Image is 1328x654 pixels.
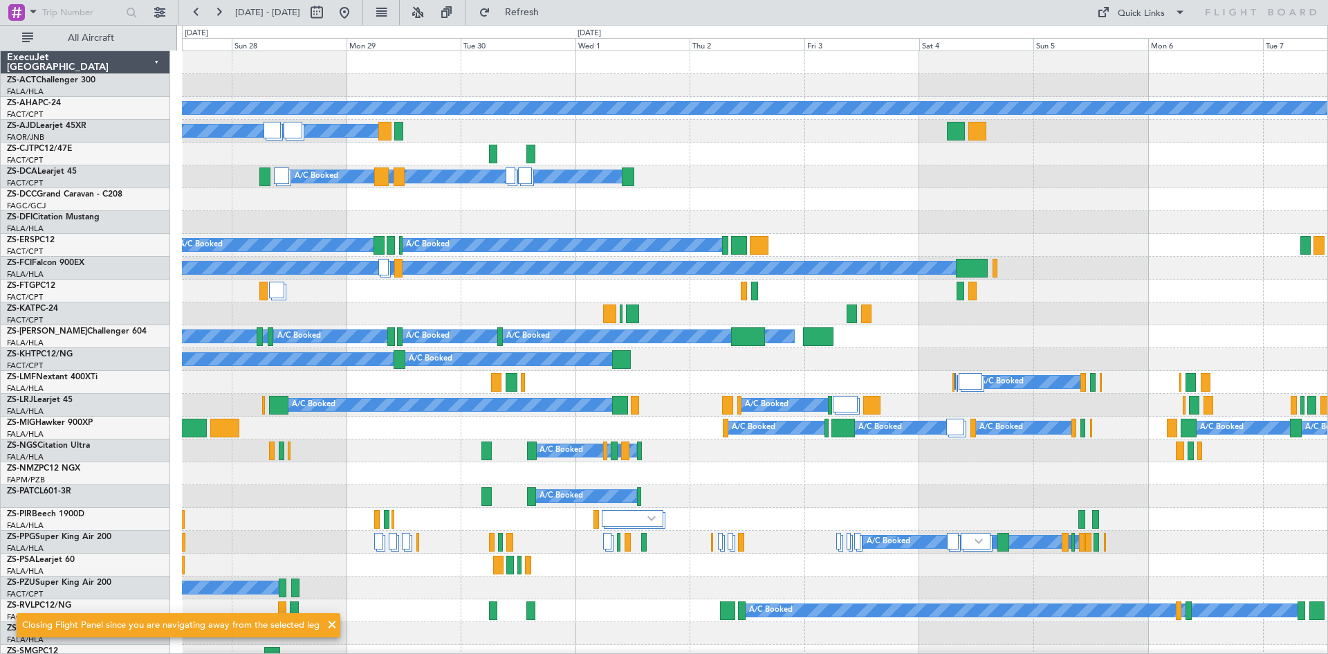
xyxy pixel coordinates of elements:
[42,2,122,23] input: Trip Number
[690,38,804,51] div: Thu 2
[7,452,44,462] a: FALA/HLA
[1118,7,1165,21] div: Quick Links
[277,326,321,347] div: A/C Booked
[7,556,75,564] a: ZS-PSALearjet 60
[15,27,150,49] button: All Aircraft
[7,579,111,587] a: ZS-PZUSuper King Air 200
[7,99,38,107] span: ZS-AHA
[232,38,347,51] div: Sun 28
[409,349,452,370] div: A/C Booked
[1090,1,1192,24] button: Quick Links
[7,269,44,280] a: FALA/HLA
[7,213,100,221] a: ZS-DFICitation Mustang
[7,132,44,143] a: FAOR/JNB
[578,28,601,39] div: [DATE]
[179,235,223,255] div: A/C Booked
[7,305,35,313] span: ZS-KAT
[7,419,35,427] span: ZS-MIG
[7,213,33,221] span: ZS-DFI
[295,166,338,187] div: A/C Booked
[7,282,35,290] span: ZS-FTG
[7,167,37,176] span: ZS-DCA
[7,236,35,244] span: ZS-ERS
[732,417,775,438] div: A/C Booked
[406,235,450,255] div: A/C Booked
[7,543,44,554] a: FALA/HLA
[22,619,320,633] div: Closing Flight Panel since you are navigating away from the selected leg
[7,442,90,450] a: ZS-NGSCitation Ultra
[347,38,461,51] div: Mon 29
[7,396,33,404] span: ZS-LRJ
[7,87,44,97] a: FALA/HLA
[7,259,32,267] span: ZS-FCI
[7,190,37,199] span: ZS-DCC
[7,327,147,336] a: ZS-[PERSON_NAME]Challenger 604
[36,33,146,43] span: All Aircraft
[980,372,1024,392] div: A/C Booked
[867,532,910,552] div: A/C Booked
[1200,417,1244,438] div: A/C Booked
[975,538,983,544] img: arrow-gray.svg
[7,464,80,473] a: ZS-NMZPC12 NGX
[7,533,35,541] span: ZS-PPG
[919,38,1034,51] div: Sat 4
[7,579,35,587] span: ZS-PZU
[7,373,98,381] a: ZS-LMFNextant 400XTi
[7,406,44,417] a: FALA/HLA
[7,122,36,130] span: ZS-AJD
[7,109,43,120] a: FACT/CPT
[7,373,36,381] span: ZS-LMF
[1148,38,1263,51] div: Mon 6
[7,305,58,313] a: ZS-KATPC-24
[7,190,122,199] a: ZS-DCCGrand Caravan - C208
[7,520,44,531] a: FALA/HLA
[7,566,44,576] a: FALA/HLA
[7,487,71,496] a: ZS-PATCL601-3R
[7,464,39,473] span: ZS-NMZ
[7,487,34,496] span: ZS-PAT
[7,236,55,244] a: ZS-ERSPC12
[7,350,73,358] a: ZS-KHTPC12/NG
[979,417,1023,438] div: A/C Booked
[7,155,43,165] a: FACT/CPT
[7,429,44,439] a: FALA/HLA
[185,28,208,39] div: [DATE]
[7,145,72,153] a: ZS-CJTPC12/47E
[7,589,43,599] a: FACT/CPT
[7,76,95,84] a: ZS-ACTChallenger 300
[7,246,43,257] a: FACT/CPT
[858,417,902,438] div: A/C Booked
[7,383,44,394] a: FALA/HLA
[575,38,690,51] div: Wed 1
[406,326,450,347] div: A/C Booked
[745,394,788,415] div: A/C Booked
[749,600,793,621] div: A/C Booked
[7,419,93,427] a: ZS-MIGHawker 900XP
[7,259,84,267] a: ZS-FCIFalcon 900EX
[539,486,583,507] div: A/C Booked
[506,326,550,347] div: A/C Booked
[804,38,919,51] div: Fri 3
[7,475,45,485] a: FAPM/PZB
[7,338,44,348] a: FALA/HLA
[539,440,583,461] div: A/C Booked
[292,394,335,415] div: A/C Booked
[7,99,61,107] a: ZS-AHAPC-24
[1033,38,1148,51] div: Sun 5
[461,38,575,51] div: Tue 30
[7,122,86,130] a: ZS-AJDLearjet 45XR
[7,201,46,211] a: FAGC/GCJ
[7,533,111,541] a: ZS-PPGSuper King Air 200
[7,315,43,325] a: FACT/CPT
[7,350,36,358] span: ZS-KHT
[7,442,37,450] span: ZS-NGS
[7,145,34,153] span: ZS-CJT
[7,361,43,371] a: FACT/CPT
[7,224,44,234] a: FALA/HLA
[7,178,43,188] a: FACT/CPT
[7,510,32,518] span: ZS-PIR
[7,282,55,290] a: ZS-FTGPC12
[7,292,43,302] a: FACT/CPT
[235,6,300,19] span: [DATE] - [DATE]
[472,1,555,24] button: Refresh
